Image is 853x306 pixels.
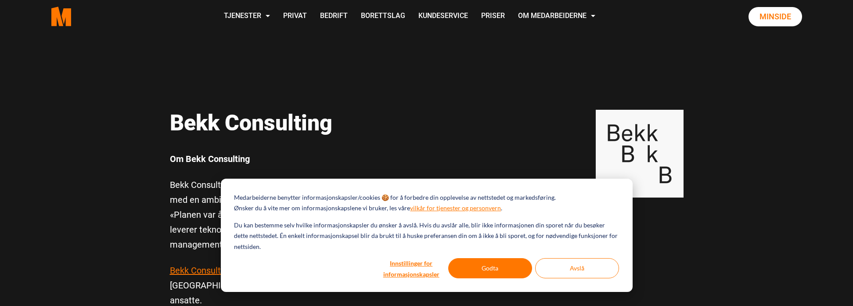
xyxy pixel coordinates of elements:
[170,154,250,164] b: Om Bekk Consulting
[410,203,501,214] a: vilkår for tjenester og personvern
[378,258,445,278] button: Innstillinger for informasjonskapsler
[277,1,313,32] a: Privat
[749,7,802,26] a: Minside
[354,1,412,32] a: Borettslag
[217,1,277,32] a: Tjenester
[535,258,619,278] button: Avslå
[313,1,354,32] a: Bedrift
[234,192,556,203] p: Medarbeiderne benytter informasjonskapsler/cookies 🍪 for å forbedre din opplevelse av nettstedet ...
[448,258,532,278] button: Godta
[412,1,475,32] a: Kundeservice
[221,179,633,292] div: Cookie banner
[234,203,502,214] p: Ønsker du å vite mer om informasjonskapslene vi bruker, les våre .
[596,110,684,198] img: Bekk Logo
[511,1,602,32] a: Om Medarbeiderne
[234,220,619,252] p: Du kan bestemme selv hvilke informasjonskapsler du ønsker å avslå. Hvis du avslår alle, blir ikke...
[170,110,464,136] p: Bekk Consulting
[170,177,464,252] p: Bekk Consulting er et kreativt konsulentselskap som ble stiftet våren 2000, med en ambisjon om å ...
[475,1,511,32] a: Priser
[170,265,233,276] a: Bekk Consulting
